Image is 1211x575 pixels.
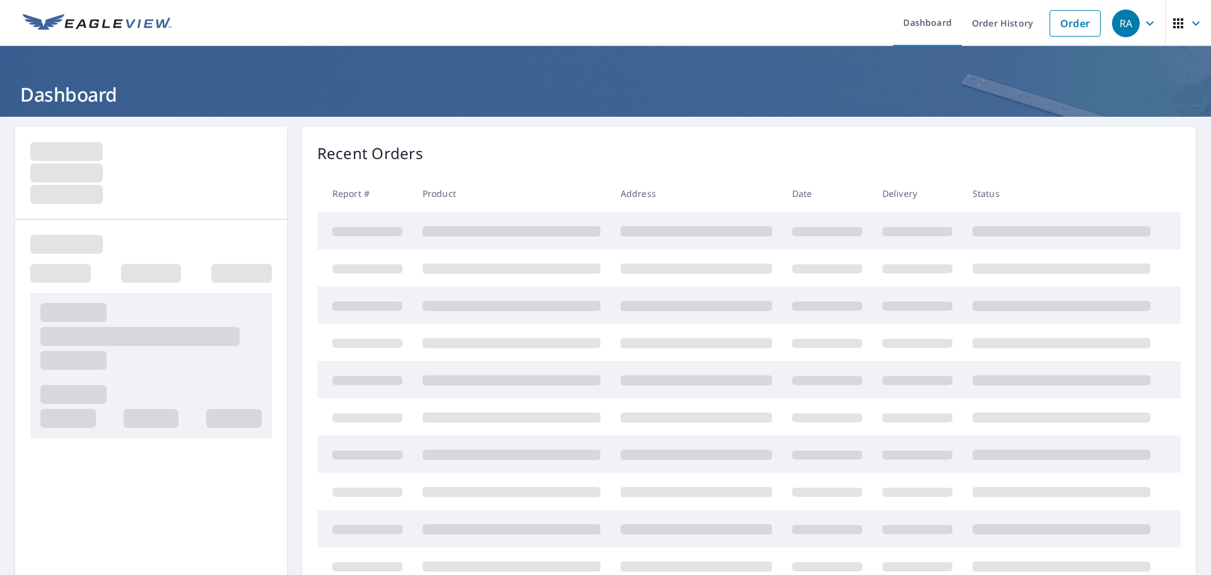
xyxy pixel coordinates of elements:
[317,142,423,165] p: Recent Orders
[611,175,782,212] th: Address
[872,175,962,212] th: Delivery
[1050,10,1101,37] a: Order
[962,175,1161,212] th: Status
[1112,9,1140,37] div: RA
[23,14,172,33] img: EV Logo
[317,175,412,212] th: Report #
[15,81,1196,107] h1: Dashboard
[412,175,611,212] th: Product
[782,175,872,212] th: Date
